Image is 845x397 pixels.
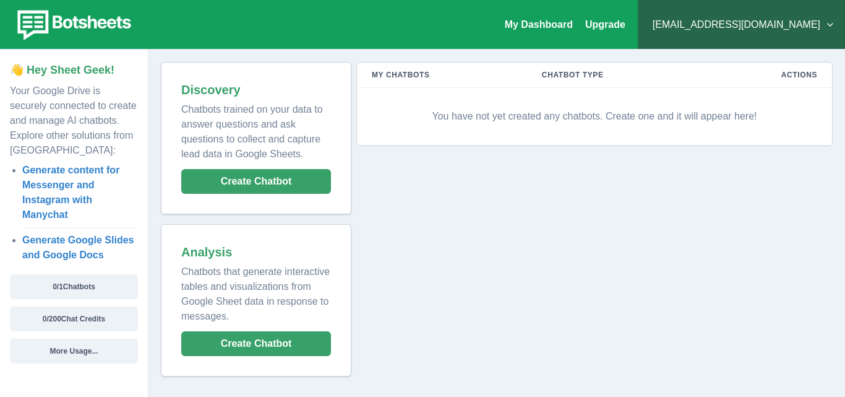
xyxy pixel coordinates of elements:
th: Chatbot Type [527,63,705,88]
button: 0/1Chatbots [10,274,138,299]
p: Chatbots trained on your data to answer questions and ask questions to collect and capture lead d... [181,97,331,162]
h2: Analysis [181,245,331,260]
p: Your Google Drive is securely connected to create and manage AI chatbots. Explore other solutions... [10,79,138,158]
h2: Discovery [181,82,331,97]
button: [EMAIL_ADDRESS][DOMAIN_NAME] [648,12,835,37]
a: Generate Google Slides and Google Docs [22,235,134,260]
p: Chatbots that generate interactive tables and visualizations from Google Sheet data in response t... [181,260,331,324]
a: Upgrade [585,19,625,30]
button: 0/200Chat Credits [10,307,138,331]
a: Generate content for Messenger and Instagram with Manychat [22,165,119,220]
p: 👋 Hey Sheet Geek! [10,62,138,79]
th: My Chatbots [357,63,527,88]
p: You have not yet created any chatbots. Create one and it will appear here! [372,98,817,135]
a: My Dashboard [505,19,573,30]
img: botsheets-logo.png [10,7,135,42]
th: Actions [705,63,832,88]
button: Create Chatbot [181,331,331,356]
button: Create Chatbot [181,169,331,194]
button: More Usage... [10,339,138,364]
